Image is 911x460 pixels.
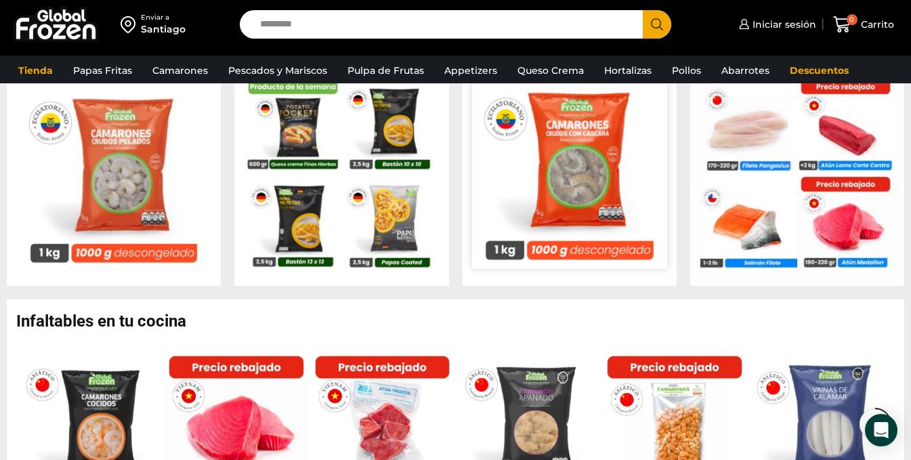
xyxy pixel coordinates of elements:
span: Iniciar sesión [749,18,816,31]
a: Papas Fritas [66,58,139,83]
div: Enviar a [141,13,186,22]
a: Pulpa de Frutas [341,58,431,83]
a: Appetizers [438,58,504,83]
a: Pollos [665,58,708,83]
button: Search button [643,10,671,39]
div: Santiago [141,22,186,36]
h2: Infaltables en tu cocina [16,313,904,329]
a: Tienda [12,58,60,83]
a: Hortalizas [597,58,658,83]
a: Queso Crema [511,58,591,83]
img: address-field-icon.svg [121,13,141,36]
div: Open Intercom Messenger [865,414,897,446]
a: Abarrotes [715,58,776,83]
span: 0 [847,14,857,25]
a: 0 Carrito [830,9,897,41]
a: Pescados y Mariscos [221,58,334,83]
a: Descuentos [783,58,855,83]
a: Camarones [146,58,215,83]
span: Carrito [857,18,894,31]
a: Iniciar sesión [736,11,816,38]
